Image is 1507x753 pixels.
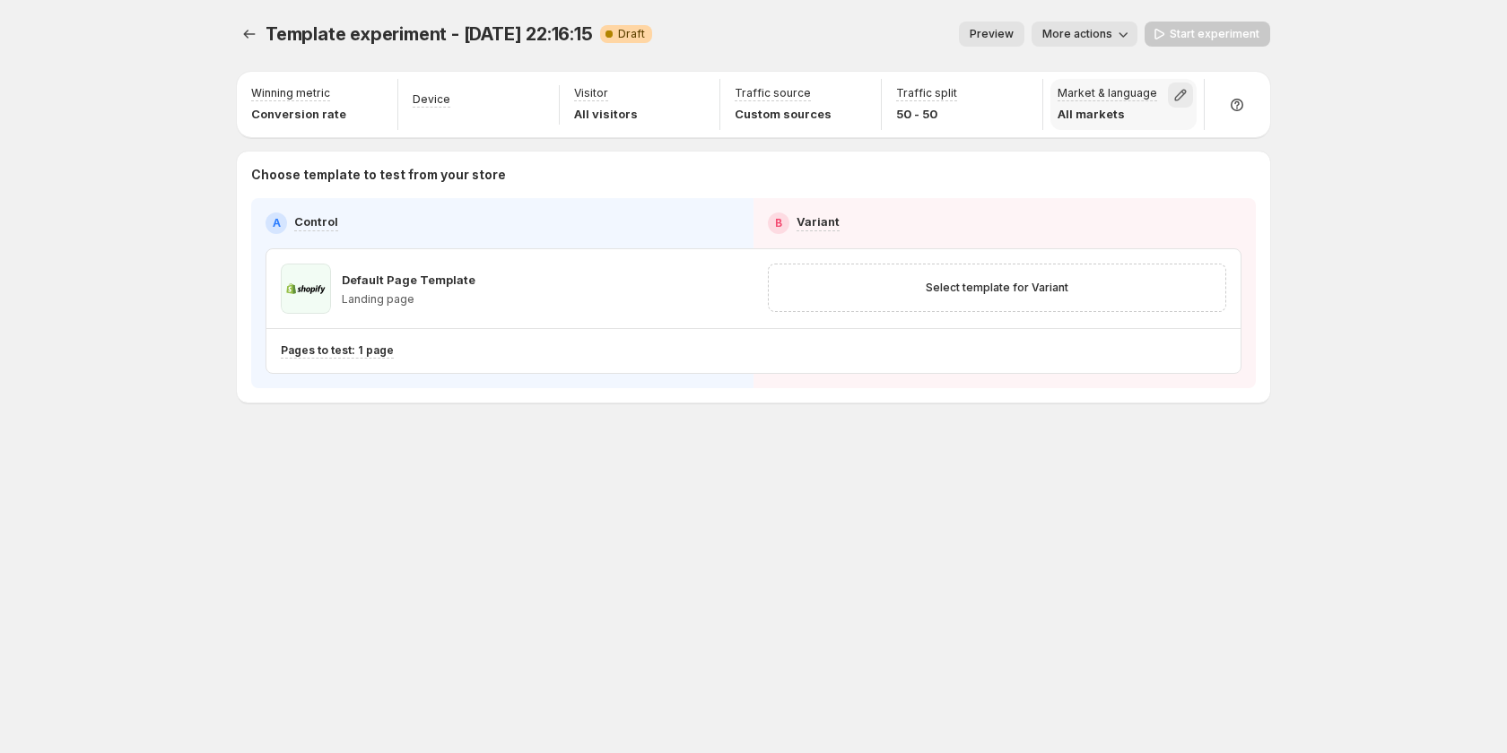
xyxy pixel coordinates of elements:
span: More actions [1042,27,1112,41]
p: Device [413,92,450,107]
button: Select template for Variant [915,275,1079,300]
p: Default Page Template [342,271,475,289]
p: Landing page [342,292,475,307]
p: Traffic split [896,86,957,100]
button: More actions [1032,22,1137,47]
p: Pages to test: 1 page [281,343,394,358]
h2: A [273,216,281,230]
button: Preview [959,22,1024,47]
p: Control [294,212,338,230]
span: Preview [970,27,1014,41]
p: All visitors [574,105,638,123]
span: Template experiment - [DATE] 22:16:15 [266,23,593,45]
img: Default Page Template [281,264,331,314]
p: All markets [1058,105,1157,123]
button: Experiments [237,22,262,47]
p: Market & language [1058,86,1157,100]
p: 50 - 50 [896,105,957,123]
p: Variant [797,212,840,230]
p: Visitor [574,86,608,100]
h2: B [775,216,782,230]
p: Custom sources [735,105,832,123]
p: Winning metric [251,86,330,100]
p: Conversion rate [251,105,346,123]
span: Select template for Variant [926,281,1068,295]
span: Draft [618,27,645,41]
p: Choose template to test from your store [251,166,1256,184]
p: Traffic source [735,86,811,100]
